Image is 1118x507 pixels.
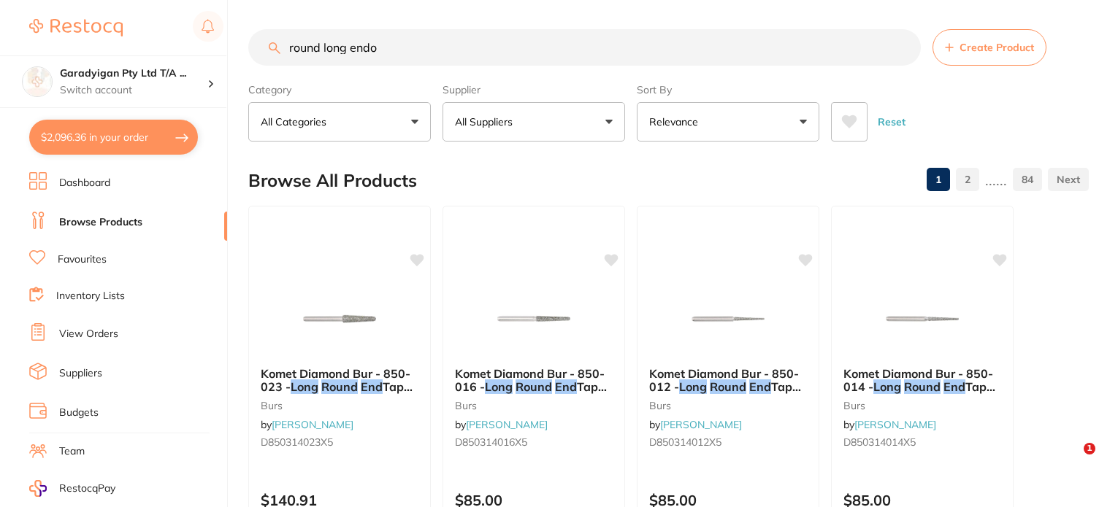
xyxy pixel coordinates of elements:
span: Komet Diamond Bur - 850-023 - [261,366,410,394]
span: Komet Diamond Bur - 850-012 - [649,366,799,394]
span: RestocqPay [59,481,115,496]
a: [PERSON_NAME] [660,418,742,431]
b: Komet Diamond Bur - 850-023 - Long Round End Taper - High Speed, Friction Grip (FG), 5-Pack [261,367,418,394]
img: Komet Diamond Bur - 850-016 - Long Round End Taper - High Speed, Friction Grip (FG), 5-Pack [486,282,581,355]
small: burs [843,400,1001,411]
button: All Suppliers [443,102,625,142]
a: Budgets [59,406,99,420]
em: End [555,379,577,394]
button: Create Product [933,29,1046,66]
a: Inventory Lists [56,289,125,303]
span: D850314016X5 [455,436,527,449]
a: 1 [927,165,950,194]
span: by [261,418,353,431]
span: D850314023X5 [261,436,333,449]
em: Long [291,379,318,394]
span: by [455,418,548,431]
em: Long [873,379,901,394]
a: Dashboard [59,176,110,190]
span: Create Product [960,42,1034,53]
b: Komet Diamond Bur - 850-014 - Long Round End Taper - High Speed, Friction Grip (FG), 5-Pack [843,367,1001,394]
img: Komet Diamond Bur - 850-023 - Long Round End Taper - High Speed, Friction Grip (FG), 5-Pack [292,282,387,355]
a: RestocqPay [29,480,115,497]
p: All Suppliers [455,115,518,129]
a: Favourites [58,252,107,267]
h4: Garadyigan Pty Ltd T/A Annandale Dental [60,66,207,81]
img: Garadyigan Pty Ltd T/A Annandale Dental [23,67,52,96]
span: D850314012X5 [649,436,721,449]
a: Suppliers [59,366,102,381]
p: ...... [985,171,1007,188]
label: Sort By [637,83,819,96]
button: All Categories [248,102,431,142]
em: End [943,379,965,394]
a: View Orders [59,327,118,341]
em: Round [321,379,358,394]
span: Komet Diamond Bur - 850-016 - [455,366,605,394]
a: Browse Products [59,215,142,230]
input: Search Products [248,29,921,66]
span: by [843,418,936,431]
span: 1 [1084,443,1095,454]
a: [PERSON_NAME] [272,418,353,431]
a: Team [59,444,85,459]
p: Switch account [60,83,207,98]
em: Round [516,379,552,394]
em: Long [485,379,513,394]
img: Restocq Logo [29,19,123,36]
em: Long [679,379,707,394]
a: Restocq Logo [29,11,123,44]
h2: Browse All Products [248,171,417,191]
small: burs [649,400,807,411]
em: Round [904,379,941,394]
small: burs [455,400,613,411]
small: burs [261,400,418,411]
b: Komet Diamond Bur - 850-016 - Long Round End Taper - High Speed, Friction Grip (FG), 5-Pack [455,367,613,394]
p: All Categories [261,115,332,129]
button: Relevance [637,102,819,142]
span: by [649,418,742,431]
span: D850314014X5 [843,436,916,449]
em: End [749,379,771,394]
img: RestocqPay [29,480,47,497]
a: 2 [956,165,979,194]
em: Round [710,379,746,394]
b: Komet Diamond Bur - 850-012 - Long Round End Taper - High Speed, Friction Grip (FG), 5-Pack [649,367,807,394]
em: End [361,379,383,394]
a: 84 [1013,165,1042,194]
label: Category [248,83,431,96]
label: Supplier [443,83,625,96]
p: Relevance [649,115,704,129]
button: Reset [873,102,910,142]
span: Komet Diamond Bur - 850-014 - [843,366,993,394]
button: $2,096.36 in your order [29,120,198,155]
a: [PERSON_NAME] [466,418,548,431]
img: Komet Diamond Bur - 850-012 - Long Round End Taper - High Speed, Friction Grip (FG), 5-Pack [681,282,776,355]
a: [PERSON_NAME] [854,418,936,431]
iframe: Intercom live chat [1054,443,1089,478]
img: Komet Diamond Bur - 850-014 - Long Round End Taper - High Speed, Friction Grip (FG), 5-Pack [875,282,970,355]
